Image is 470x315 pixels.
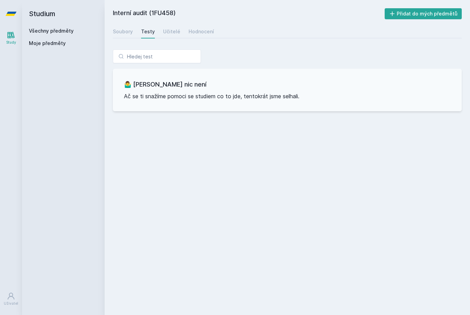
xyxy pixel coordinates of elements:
[6,40,16,45] div: Study
[163,25,180,38] a: Učitelé
[113,28,133,35] div: Soubory
[1,27,21,48] a: Study
[385,8,462,19] button: Přidat do mých předmětů
[124,92,451,100] p: Ač se ti snažíme pomoci se studiem co to jde, tentokrát jsme selhali.
[4,301,18,306] div: Uživatel
[113,8,385,19] h2: Interní audit (1FU458)
[1,289,21,310] a: Uživatel
[141,28,155,35] div: Testy
[189,25,214,38] a: Hodnocení
[113,49,201,63] input: Hledej test
[113,25,133,38] a: Soubory
[29,28,74,34] a: Všechny předměty
[124,80,451,89] h3: 🤷‍♂️ [PERSON_NAME] nic není
[29,40,66,47] span: Moje předměty
[189,28,214,35] div: Hodnocení
[163,28,180,35] div: Učitelé
[141,25,155,38] a: Testy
